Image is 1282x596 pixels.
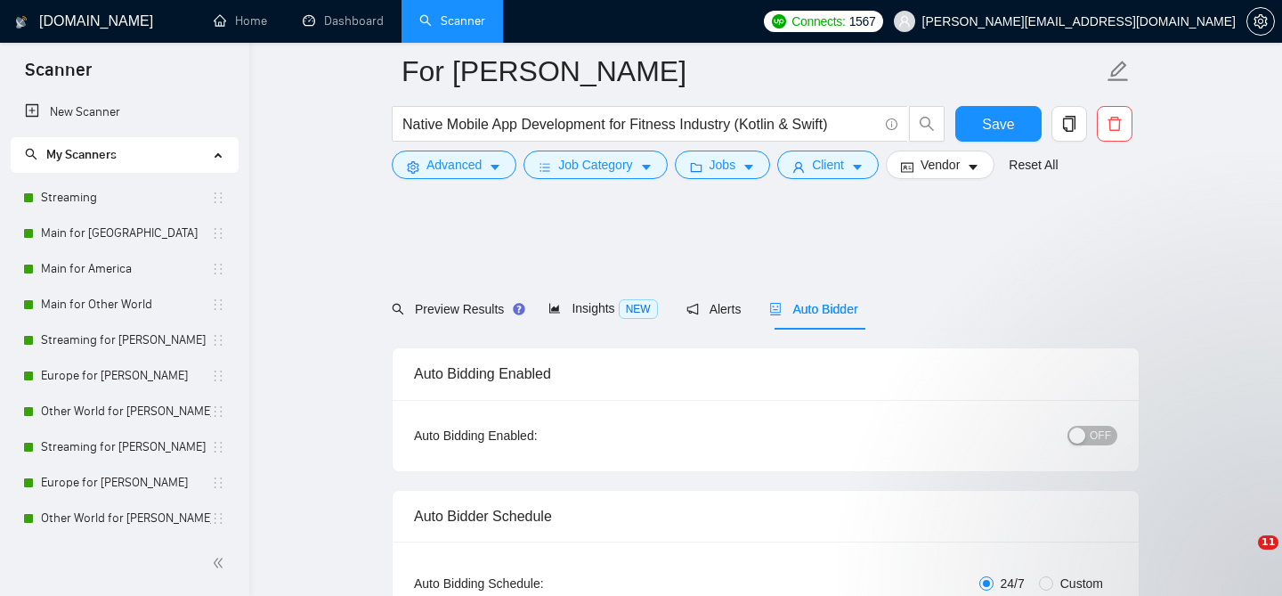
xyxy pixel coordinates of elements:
span: user [898,15,911,28]
a: Europe for [PERSON_NAME] [41,358,211,394]
span: caret-down [851,160,864,174]
img: logo [15,8,28,37]
span: 24/7 [994,574,1032,593]
li: Other World for Eugene [11,394,238,429]
a: Streaming [41,180,211,216]
span: holder [211,476,225,490]
span: Custom [1053,574,1110,593]
span: delete [1098,116,1132,132]
span: My Scanners [46,147,117,162]
li: Main for America [11,251,238,287]
span: area-chart [548,302,561,314]
span: idcard [901,160,913,174]
span: 11 [1258,535,1278,550]
span: caret-down [967,160,979,174]
a: Europe for [PERSON_NAME] [41,465,211,501]
li: Streaming for Ann [11,429,238,465]
a: Main for Other World [41,287,211,322]
button: delete [1097,106,1132,142]
a: Main for [GEOGRAPHIC_DATA] [41,216,211,251]
span: setting [407,160,419,174]
span: Insights [548,301,657,315]
span: NEW [619,299,658,319]
span: holder [211,298,225,312]
span: Client [812,155,844,175]
span: folder [690,160,702,174]
span: holder [211,226,225,241]
span: holder [211,511,225,526]
div: Auto Bidding Enabled [414,348,1117,399]
span: holder [211,369,225,383]
li: Main for Other World [11,287,238,322]
span: caret-down [640,160,653,174]
span: user [792,160,805,174]
span: Scanner [11,57,106,94]
div: Auto Bidder Schedule [414,491,1117,542]
li: Europe for Ann [11,465,238,501]
span: edit [1107,60,1130,83]
span: caret-down [742,160,755,174]
span: Preview Results [392,302,520,316]
span: holder [211,191,225,205]
span: holder [211,440,225,454]
span: info-circle [886,118,897,130]
input: Scanner name... [402,49,1103,94]
li: Main for Europe [11,216,238,251]
a: homeHome [214,13,267,29]
span: Auto Bidder [769,302,857,316]
span: bars [539,160,551,174]
img: upwork-logo.png [772,14,786,29]
button: userClientcaret-down [777,151,879,179]
button: setting [1246,7,1275,36]
a: Streaming for [PERSON_NAME] [41,322,211,358]
button: idcardVendorcaret-down [886,151,994,179]
span: My Scanners [25,147,117,162]
span: caret-down [489,160,501,174]
span: Connects: [791,12,845,31]
span: search [910,116,944,132]
a: Streaming for [PERSON_NAME] [41,429,211,465]
span: search [392,303,404,315]
span: setting [1247,14,1274,29]
li: New Scanner [11,94,238,130]
span: robot [769,303,782,315]
button: copy [1051,106,1087,142]
div: Auto Bidding Schedule: [414,574,648,593]
iframe: Intercom live chat [1221,535,1264,578]
li: Streaming for Eugene [11,322,238,358]
li: Other World for Ann [11,501,238,536]
span: Advanced [426,155,482,175]
li: Streaming [11,180,238,216]
span: holder [211,404,225,419]
a: Reset All [1009,155,1058,175]
span: holder [211,262,225,276]
a: Other World for [PERSON_NAME] [41,501,211,536]
button: folderJobscaret-down [675,151,771,179]
span: Alerts [686,302,742,316]
a: Other World for [PERSON_NAME] [41,394,211,429]
span: Job Category [558,155,632,175]
span: notification [686,303,699,315]
span: 1567 [849,12,876,31]
span: holder [211,333,225,347]
a: Main for America [41,251,211,287]
a: searchScanner [419,13,485,29]
a: New Scanner [25,94,223,130]
span: double-left [212,554,230,572]
a: setting [1246,14,1275,29]
button: search [909,106,945,142]
span: search [25,148,37,160]
li: Europe for Eugene [11,358,238,394]
span: copy [1052,116,1086,132]
a: dashboardDashboard [303,13,384,29]
button: barsJob Categorycaret-down [523,151,667,179]
input: Search Freelance Jobs... [402,113,878,135]
div: Tooltip anchor [511,301,527,317]
div: Auto Bidding Enabled: [414,426,648,445]
span: Vendor [921,155,960,175]
span: Save [982,113,1014,135]
span: Jobs [710,155,736,175]
button: Save [955,106,1042,142]
button: settingAdvancedcaret-down [392,151,516,179]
